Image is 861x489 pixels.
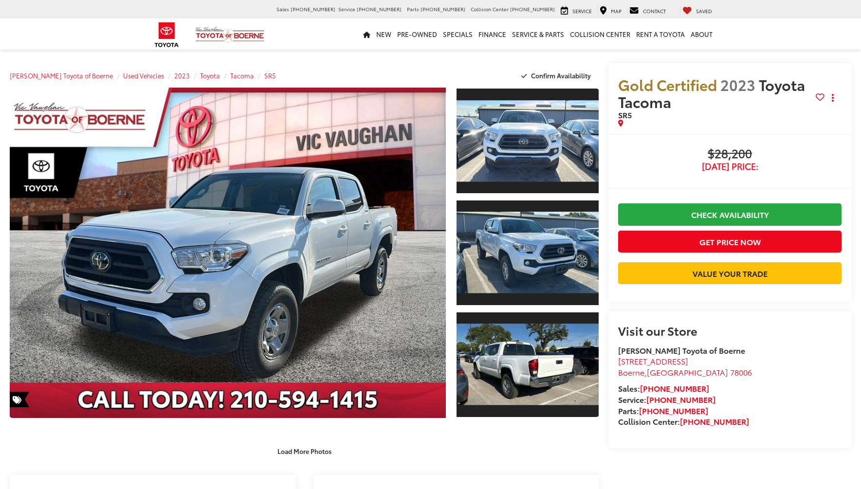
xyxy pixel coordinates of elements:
[680,5,714,15] a: My Saved Vehicles
[394,18,440,50] a: Pre-Owned
[618,109,632,120] span: SR5
[824,90,842,107] button: Actions
[516,67,599,84] button: Confirm Availability
[373,18,394,50] a: New
[832,94,834,102] span: dropdown dots
[618,324,842,337] h2: Visit our Store
[360,18,373,50] a: Home
[618,147,842,162] span: $28,200
[10,71,113,80] a: [PERSON_NAME] Toyota of Boerne
[618,416,749,427] strong: Collision Center:
[618,262,842,284] a: Value Your Trade
[618,162,842,171] span: [DATE] Price:
[264,71,276,80] a: SR5
[633,18,688,50] a: Rent a Toyota
[680,416,749,427] a: [PHONE_NUMBER]
[572,7,592,15] span: Service
[567,18,633,50] a: Collision Center
[618,366,644,378] span: Boerne
[421,5,465,13] span: [PHONE_NUMBER]
[455,324,600,406] img: 2023 Toyota Tacoma SR5
[618,74,805,112] span: Toyota Tacoma
[407,5,419,13] span: Parts
[618,344,745,356] strong: [PERSON_NAME] Toyota of Boerne
[271,443,338,460] button: Load More Photos
[291,5,335,13] span: [PHONE_NUMBER]
[647,366,728,378] span: [GEOGRAPHIC_DATA]
[123,71,164,80] a: Used Vehicles
[10,88,446,418] a: Expand Photo 0
[471,5,509,13] span: Collision Center
[357,5,402,13] span: [PHONE_NUMBER]
[476,18,509,50] a: Finance
[720,74,755,95] span: 2023
[457,311,599,418] a: Expand Photo 3
[440,18,476,50] a: Specials
[627,5,668,15] a: Contact
[276,5,289,13] span: Sales
[148,19,185,51] img: Toyota
[510,5,555,13] span: [PHONE_NUMBER]
[174,71,190,80] a: 2023
[696,7,712,15] span: Saved
[230,71,254,80] a: Tacoma
[639,405,708,416] a: [PHONE_NUMBER]
[200,71,220,80] a: Toyota
[618,74,717,95] span: Gold Certified
[338,5,355,13] span: Service
[10,392,29,407] span: Special
[597,5,624,15] a: Map
[455,100,600,182] img: 2023 Toyota Tacoma SR5
[558,5,594,15] a: Service
[457,88,599,194] a: Expand Photo 1
[730,366,752,378] span: 78006
[640,382,709,394] a: [PHONE_NUMBER]
[618,355,752,378] a: [STREET_ADDRESS] Boerne,[GEOGRAPHIC_DATA] 78006
[5,86,450,420] img: 2023 Toyota Tacoma SR5
[618,366,752,378] span: ,
[618,405,708,416] strong: Parts:
[618,203,842,225] a: Check Availability
[531,71,591,80] span: Confirm Availability
[611,7,622,15] span: Map
[618,382,709,394] strong: Sales:
[618,231,842,253] button: Get Price Now
[643,7,666,15] span: Contact
[509,18,567,50] a: Service & Parts: Opens in a new tab
[688,18,715,50] a: About
[618,394,715,405] strong: Service:
[618,355,688,366] span: [STREET_ADDRESS]
[455,212,600,294] img: 2023 Toyota Tacoma SR5
[646,394,715,405] a: [PHONE_NUMBER]
[457,199,599,306] a: Expand Photo 2
[195,26,265,43] img: Vic Vaughan Toyota of Boerne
